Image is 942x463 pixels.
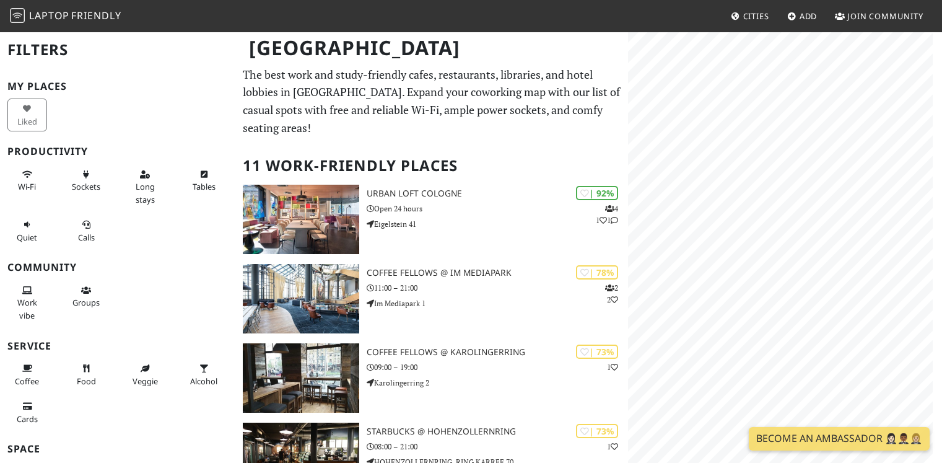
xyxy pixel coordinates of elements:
[77,376,96,387] span: Food
[243,147,621,185] h2: 11 Work-Friendly Places
[7,340,228,352] h3: Service
[17,297,37,320] span: People working
[66,358,106,391] button: Food
[243,343,359,413] img: Coffee Fellows @ Karolingerring
[7,31,228,69] h2: Filters
[743,11,769,22] span: Cities
[7,443,228,455] h3: Space
[607,441,618,452] p: 1
[7,280,47,325] button: Work vibe
[800,11,818,22] span: Add
[367,441,629,452] p: 08:00 – 21:00
[7,262,228,273] h3: Community
[10,6,121,27] a: LaptopFriendly LaptopFriendly
[243,185,359,254] img: URBAN LOFT Cologne
[367,188,629,199] h3: URBAN LOFT Cologne
[184,358,224,391] button: Alcohol
[576,186,618,200] div: | 92%
[125,358,165,391] button: Veggie
[17,232,37,243] span: Quiet
[243,66,621,137] p: The best work and study-friendly cafes, restaurants, libraries, and hotel lobbies in [GEOGRAPHIC_...
[830,5,928,27] a: Join Community
[29,9,69,22] span: Laptop
[133,376,158,387] span: Veggie
[576,265,618,280] div: | 78%
[125,164,165,209] button: Long stays
[596,203,618,226] p: 4 1 1
[749,427,930,451] a: Become an Ambassador 🤵🏻‍♀️🤵🏾‍♂️🤵🏼‍♀️
[17,413,38,425] span: Credit cards
[605,282,618,306] p: 2 2
[367,282,629,294] p: 11:00 – 21:00
[576,345,618,359] div: | 73%
[782,5,822,27] a: Add
[7,164,47,197] button: Wi-Fi
[78,232,95,243] span: Video/audio calls
[190,376,217,387] span: Alcohol
[66,164,106,197] button: Sockets
[193,181,216,192] span: Work-friendly tables
[72,181,100,192] span: Power sockets
[367,347,629,358] h3: Coffee Fellows @ Karolingerring
[367,426,629,437] h3: Starbucks @ Hohenzollernring
[66,214,106,247] button: Calls
[235,343,628,413] a: Coffee Fellows @ Karolingerring | 73% 1 Coffee Fellows @ Karolingerring 09:00 – 19:00 Karolingerr...
[7,396,47,429] button: Cards
[847,11,923,22] span: Join Community
[136,181,155,205] span: Long stays
[367,361,629,373] p: 09:00 – 19:00
[235,264,628,333] a: Coffee Fellows @ Im Mediapark | 78% 22 Coffee Fellows @ Im Mediapark 11:00 – 21:00 Im Mediapark 1
[71,9,121,22] span: Friendly
[235,185,628,254] a: URBAN LOFT Cologne | 92% 411 URBAN LOFT Cologne Open 24 hours Eigelstein 41
[367,377,629,389] p: Karolingerring 2
[367,298,629,309] p: Im Mediapark 1
[576,424,618,438] div: | 73%
[10,8,25,23] img: LaptopFriendly
[7,146,228,157] h3: Productivity
[367,218,629,230] p: Eigelstein 41
[7,358,47,391] button: Coffee
[72,297,100,308] span: Group tables
[18,181,36,192] span: Stable Wi-Fi
[66,280,106,313] button: Groups
[7,81,228,92] h3: My Places
[243,264,359,333] img: Coffee Fellows @ Im Mediapark
[184,164,224,197] button: Tables
[7,214,47,247] button: Quiet
[15,376,39,387] span: Coffee
[367,268,629,278] h3: Coffee Fellows @ Im Mediapark
[367,203,629,214] p: Open 24 hours
[239,31,626,65] h1: [GEOGRAPHIC_DATA]
[607,361,618,373] p: 1
[726,5,774,27] a: Cities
